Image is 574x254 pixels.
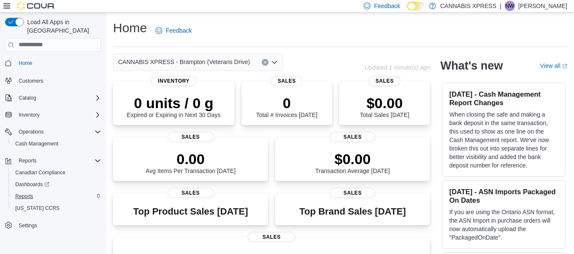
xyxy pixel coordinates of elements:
span: Feedback [166,26,192,35]
span: Catalog [19,95,36,101]
button: Clear input [262,59,269,66]
a: Feedback [152,22,195,39]
div: Expired or Expiring in Next 30 Days [127,95,221,118]
button: Operations [2,126,105,138]
span: Home [19,60,32,67]
h1: Home [113,20,147,36]
div: Transaction Average [DATE] [315,151,390,174]
button: Open list of options [271,59,278,66]
input: Dark Mode [407,2,425,11]
span: Dashboards [15,181,49,188]
div: Avg Items Per Transaction [DATE] [146,151,236,174]
span: NW [506,1,514,11]
span: Customers [15,75,101,86]
a: Canadian Compliance [12,167,69,178]
div: Nathan Wilson [505,1,515,11]
button: Home [2,57,105,69]
a: Home [15,58,36,68]
span: Dashboards [12,179,101,190]
p: 0 units / 0 g [127,95,221,112]
h3: [DATE] - Cash Management Report Changes [449,90,558,107]
span: Sales [248,232,295,242]
span: Operations [15,127,101,137]
a: Settings [15,221,40,231]
span: Sales [167,132,214,142]
p: $0.00 [360,95,409,112]
span: Load All Apps in [GEOGRAPHIC_DATA] [24,18,101,35]
span: Washington CCRS [12,203,101,213]
span: Inventory [151,76,197,86]
p: CANNABIS XPRESS [440,1,496,11]
span: Sales [329,132,376,142]
div: Total Sales [DATE] [360,95,409,118]
img: Cova [17,2,55,10]
span: Catalog [15,93,101,103]
h3: Top Product Sales [DATE] [133,207,248,217]
h3: [DATE] - ASN Imports Packaged On Dates [449,187,558,204]
span: Sales [167,188,214,198]
p: 0 [256,95,317,112]
button: Canadian Compliance [8,167,105,179]
span: Reports [12,191,101,201]
span: Operations [19,128,44,135]
span: Inventory [19,112,40,118]
p: [PERSON_NAME] [518,1,567,11]
a: Dashboards [8,179,105,190]
span: Canadian Compliance [15,169,65,176]
span: Cash Management [15,140,58,147]
button: Operations [15,127,47,137]
nav: Complex example [5,53,101,254]
span: Customers [19,78,43,84]
a: Dashboards [12,179,53,190]
a: Customers [15,76,47,86]
span: [US_STATE] CCRS [15,205,59,212]
button: Inventory [2,109,105,121]
button: [US_STATE] CCRS [8,202,105,214]
p: 0.00 [146,151,236,167]
p: | [500,1,501,11]
span: CANNABIS XPRESS - Brampton (Veterans Drive) [118,57,250,67]
p: If you are using the Ontario ASN format, the ASN Import in purchase orders will now automatically... [449,208,558,242]
a: View allExternal link [540,62,567,69]
p: $0.00 [315,151,390,167]
span: Feedback [374,2,400,10]
div: Total # Invoices [DATE] [256,95,317,118]
h2: What's new [440,59,503,73]
span: Reports [15,193,33,200]
button: Settings [2,219,105,232]
span: Reports [19,157,37,164]
h3: Top Brand Sales [DATE] [299,207,406,217]
button: Catalog [2,92,105,104]
a: Reports [12,191,37,201]
span: Home [15,58,101,68]
button: Customers [2,74,105,87]
button: Inventory [15,110,43,120]
button: Cash Management [8,138,105,150]
p: When closing the safe and making a bank deposit in the same transaction, this used to show as one... [449,110,558,170]
button: Reports [15,156,40,166]
button: Reports [2,155,105,167]
span: Canadian Compliance [12,167,101,178]
svg: External link [562,64,567,69]
span: Settings [15,220,101,231]
p: Updated 1 minute(s) ago [365,64,430,71]
span: Inventory [15,110,101,120]
span: Sales [329,188,376,198]
button: Reports [8,190,105,202]
span: Sales [369,76,401,86]
span: Sales [271,76,303,86]
button: Catalog [15,93,40,103]
span: Settings [19,222,37,229]
a: [US_STATE] CCRS [12,203,63,213]
span: Reports [15,156,101,166]
a: Cash Management [12,139,62,149]
span: Cash Management [12,139,101,149]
